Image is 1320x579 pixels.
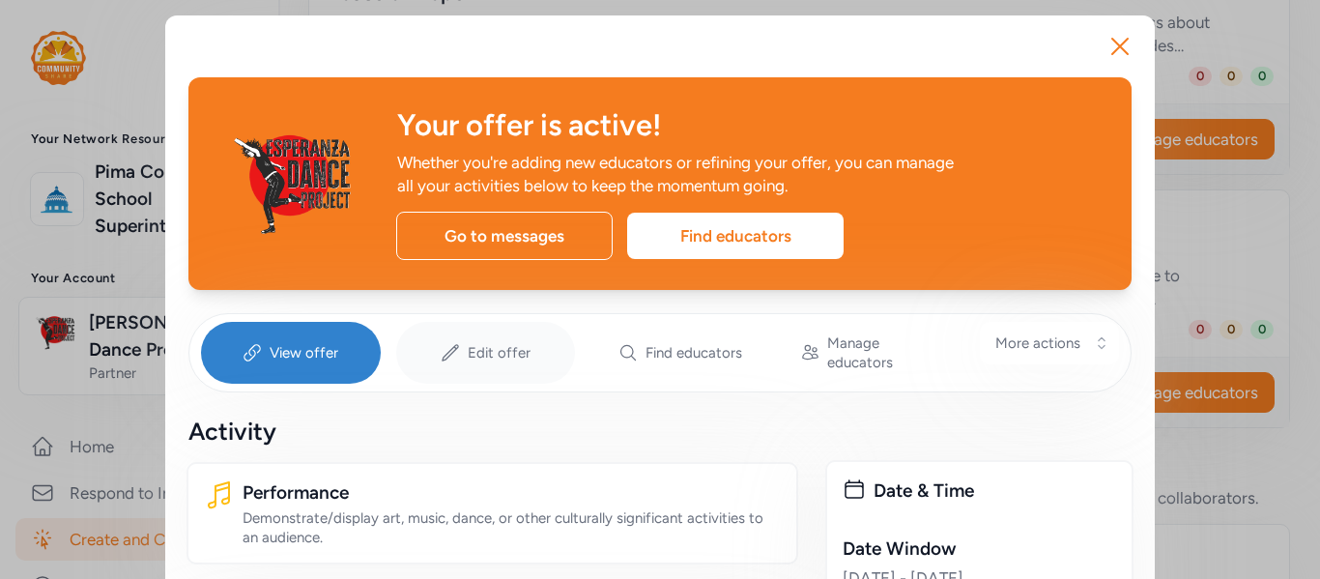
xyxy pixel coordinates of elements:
[270,343,338,362] span: View offer
[396,212,613,260] div: Go to messages
[843,536,1116,563] div: Date Window
[188,416,796,447] div: Activity
[874,478,1116,505] div: Date & Time
[468,343,531,362] span: Edit offer
[827,333,949,372] span: Manage educators
[243,479,781,507] div: Performance
[219,114,359,253] img: Avatar
[995,333,1080,353] span: More actions
[980,322,1119,364] button: More actions
[243,508,781,547] div: Demonstrate/display art, music, dance, or other culturally significant activities to an audience.
[646,343,742,362] span: Find educators
[397,151,954,197] div: Whether you're adding new educators or refining your offer, you can manage all your activities be...
[627,213,844,259] div: Find educators
[397,108,1101,143] div: Your offer is active!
